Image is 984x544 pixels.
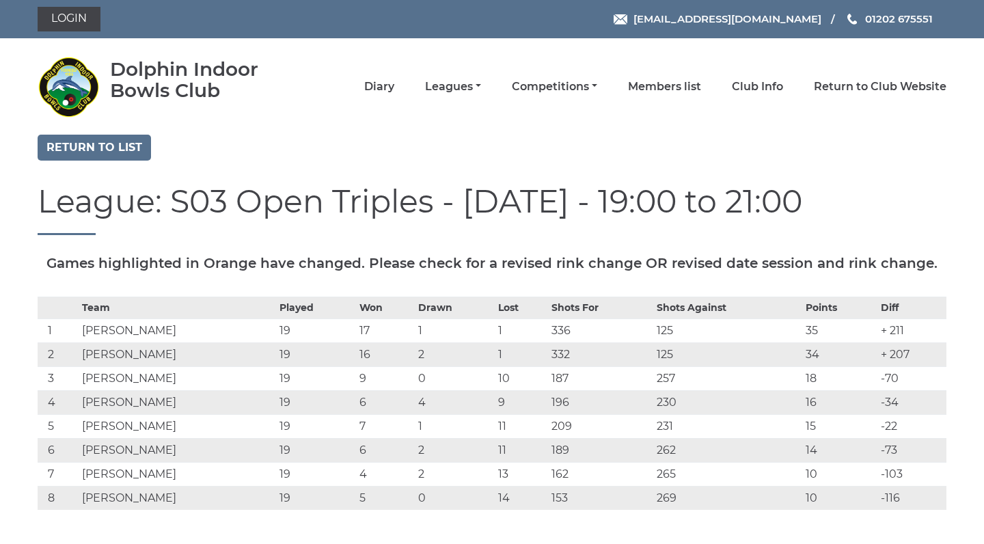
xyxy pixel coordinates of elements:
[802,297,877,318] th: Points
[38,342,79,366] td: 2
[356,366,415,390] td: 9
[877,318,946,342] td: + 211
[802,390,877,414] td: 16
[802,318,877,342] td: 35
[653,342,802,366] td: 125
[865,12,933,25] span: 01202 675551
[356,342,415,366] td: 16
[653,462,802,486] td: 265
[415,297,495,318] th: Drawn
[653,366,802,390] td: 257
[548,486,653,510] td: 153
[79,486,276,510] td: [PERSON_NAME]
[802,462,877,486] td: 10
[877,366,946,390] td: -70
[548,414,653,438] td: 209
[495,486,548,510] td: 14
[415,318,495,342] td: 1
[548,342,653,366] td: 332
[79,390,276,414] td: [PERSON_NAME]
[495,438,548,462] td: 11
[877,390,946,414] td: -34
[495,318,548,342] td: 1
[877,414,946,438] td: -22
[653,297,802,318] th: Shots Against
[495,414,548,438] td: 11
[877,462,946,486] td: -103
[847,14,857,25] img: Phone us
[495,462,548,486] td: 13
[614,11,821,27] a: Email [EMAIL_ADDRESS][DOMAIN_NAME]
[512,79,597,94] a: Competitions
[79,318,276,342] td: [PERSON_NAME]
[548,318,653,342] td: 336
[425,79,481,94] a: Leagues
[653,318,802,342] td: 125
[495,342,548,366] td: 1
[356,297,415,318] th: Won
[653,438,802,462] td: 262
[356,390,415,414] td: 6
[802,414,877,438] td: 15
[356,438,415,462] td: 6
[548,390,653,414] td: 196
[495,297,548,318] th: Lost
[79,342,276,366] td: [PERSON_NAME]
[356,318,415,342] td: 17
[79,438,276,462] td: [PERSON_NAME]
[276,342,356,366] td: 19
[732,79,783,94] a: Club Info
[415,366,495,390] td: 0
[877,342,946,366] td: + 207
[802,342,877,366] td: 34
[38,486,79,510] td: 8
[845,11,933,27] a: Phone us 01202 675551
[653,414,802,438] td: 231
[276,297,356,318] th: Played
[38,414,79,438] td: 5
[548,462,653,486] td: 162
[653,486,802,510] td: 269
[38,135,151,161] a: Return to list
[79,462,276,486] td: [PERSON_NAME]
[877,438,946,462] td: -73
[38,366,79,390] td: 3
[628,79,701,94] a: Members list
[802,438,877,462] td: 14
[356,414,415,438] td: 7
[79,297,276,318] th: Team
[38,390,79,414] td: 4
[877,486,946,510] td: -116
[38,56,99,118] img: Dolphin Indoor Bowls Club
[802,366,877,390] td: 18
[276,486,356,510] td: 19
[38,438,79,462] td: 6
[633,12,821,25] span: [EMAIL_ADDRESS][DOMAIN_NAME]
[110,59,298,101] div: Dolphin Indoor Bowls Club
[38,318,79,342] td: 1
[548,438,653,462] td: 189
[415,462,495,486] td: 2
[814,79,946,94] a: Return to Club Website
[276,438,356,462] td: 19
[38,7,100,31] a: Login
[802,486,877,510] td: 10
[415,486,495,510] td: 0
[614,14,627,25] img: Email
[38,462,79,486] td: 7
[356,462,415,486] td: 4
[276,390,356,414] td: 19
[276,366,356,390] td: 19
[38,185,946,235] h1: League: S03 Open Triples - [DATE] - 19:00 to 21:00
[79,414,276,438] td: [PERSON_NAME]
[356,486,415,510] td: 5
[276,414,356,438] td: 19
[415,390,495,414] td: 4
[548,366,653,390] td: 187
[548,297,653,318] th: Shots For
[495,390,548,414] td: 9
[653,390,802,414] td: 230
[79,366,276,390] td: [PERSON_NAME]
[495,366,548,390] td: 10
[415,342,495,366] td: 2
